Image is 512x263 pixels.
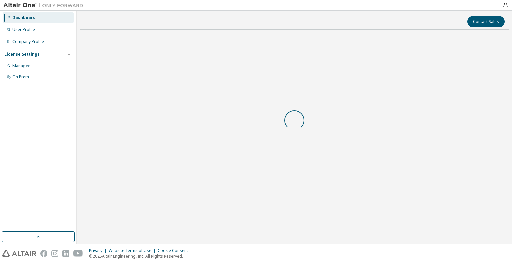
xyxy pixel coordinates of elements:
img: altair_logo.svg [2,250,36,257]
img: Altair One [3,2,87,9]
div: Cookie Consent [158,248,192,253]
div: Dashboard [12,15,36,20]
p: © 2025 Altair Engineering, Inc. All Rights Reserved. [89,253,192,259]
div: User Profile [12,27,35,32]
img: linkedin.svg [62,250,69,257]
img: instagram.svg [51,250,58,257]
div: Privacy [89,248,109,253]
img: facebook.svg [40,250,47,257]
div: Managed [12,63,31,68]
div: Company Profile [12,39,44,44]
img: youtube.svg [73,250,83,257]
button: Contact Sales [467,16,505,27]
div: License Settings [4,52,40,57]
div: On Prem [12,74,29,80]
div: Website Terms of Use [109,248,158,253]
